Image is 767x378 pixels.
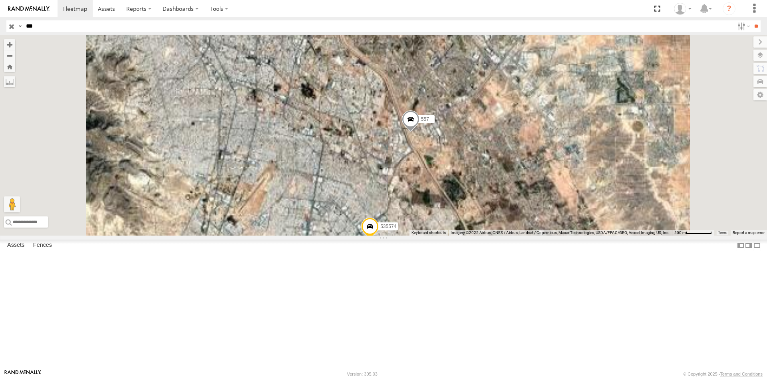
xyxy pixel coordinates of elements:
span: 535574 [380,223,396,229]
label: Assets [3,240,28,251]
label: Dock Summary Table to the Left [737,240,745,251]
label: Measure [4,76,15,87]
label: Dock Summary Table to the Right [745,240,753,251]
label: Search Filter Options [734,20,751,32]
label: Hide Summary Table [753,240,761,251]
div: © Copyright 2025 - [683,372,763,376]
a: Terms and Conditions [720,372,763,376]
span: 500 m [674,230,686,235]
a: Terms [718,231,727,234]
a: Visit our Website [4,370,41,378]
span: Imagery ©2025 Airbus, CNES / Airbus, Landsat / Copernicus, Maxar Technologies, USDA/FPAC/GEO, Vex... [451,230,670,235]
button: Zoom in [4,39,15,50]
i: ? [723,2,735,15]
label: Fences [29,240,56,251]
button: Zoom Home [4,61,15,72]
button: Zoom out [4,50,15,61]
label: Search Query [17,20,23,32]
span: 557 [421,116,429,122]
button: Drag Pegman onto the map to open Street View [4,196,20,212]
div: Version: 305.03 [347,372,378,376]
div: fernando ponce [671,3,694,15]
img: rand-logo.svg [8,6,50,12]
label: Map Settings [753,89,767,100]
button: Keyboard shortcuts [411,230,446,236]
button: Map Scale: 500 m per 61 pixels [672,230,714,236]
a: Report a map error [733,230,765,235]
